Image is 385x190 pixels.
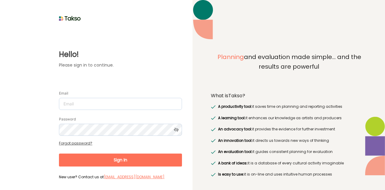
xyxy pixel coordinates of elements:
[218,104,252,109] span: A productivity tool:
[59,98,182,110] input: Email
[218,160,248,166] span: A bank of ideas:
[217,126,335,132] label: it provides the evidence for further investment
[217,149,332,155] label: it guides consistent planning for evaluation
[217,138,329,144] label: it directs us towards new ways of thinking
[59,62,182,68] label: Please sign in to continue.
[217,104,342,110] label: it saves time on planning and reporting activities
[59,154,182,167] button: Sign In
[59,174,182,179] label: New user? Contact us at
[59,91,68,96] label: Email
[218,115,245,120] span: A learning tool:
[59,141,92,146] a: Forgot password?
[228,92,245,99] span: Takso?
[104,174,165,179] a: [EMAIL_ADDRESS][DOMAIN_NAME]
[217,115,341,121] label: it enhances our knowledge as artists and producers
[104,174,165,180] label: [EMAIL_ADDRESS][DOMAIN_NAME]
[217,171,332,177] label: it is on-line and uses intuitive human processes
[217,53,244,61] span: Planning
[218,149,252,154] span: An evaluation tool:
[59,49,182,60] label: Hello!
[218,172,244,177] span: Is easy to use:
[211,93,245,99] label: What is
[218,126,252,132] span: An advocacy tool:
[211,173,216,176] img: greenRight
[218,138,252,143] span: An innovation tool:
[211,116,216,120] img: greenRight
[211,52,367,85] label: and evaluation made simple... and the results are powerful
[211,139,216,142] img: greenRight
[211,128,216,131] img: greenRight
[211,161,216,165] img: greenRight
[59,117,76,122] label: Password
[211,150,216,154] img: greenRight
[59,14,81,23] img: taksoLoginLogo
[211,105,216,109] img: greenRight
[217,160,343,166] label: it is a database of every cultural activity imaginable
